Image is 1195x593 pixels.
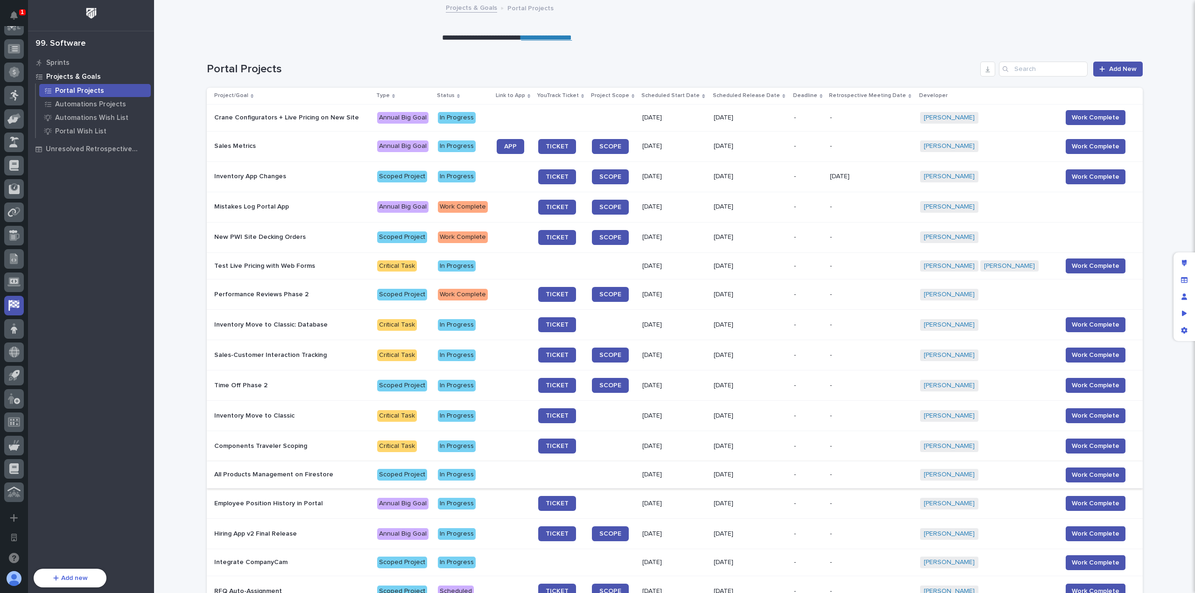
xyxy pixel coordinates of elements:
[214,530,370,538] p: Hiring App v2 Final Release
[214,321,370,329] p: Inventory Move to Classic: Database
[924,173,975,181] a: [PERSON_NAME]
[214,471,370,479] p: All Products Management on Firestore
[642,442,706,450] p: [DATE]
[830,262,913,270] p: -
[377,231,427,243] div: Scoped Project
[377,528,429,540] div: Annual Big Goal
[984,262,1035,270] a: [PERSON_NAME]
[714,114,787,122] p: [DATE]
[714,500,787,508] p: [DATE]
[642,500,706,508] p: [DATE]
[538,496,576,511] a: TICKET
[794,321,822,329] p: -
[214,233,370,241] p: New PWI Site Decking Orders
[377,201,429,213] div: Annual Big Goal
[794,233,822,241] p: -
[592,169,629,184] a: SCOPE
[830,203,913,211] p: -
[538,287,576,302] a: TICKET
[377,469,427,481] div: Scoped Project
[9,52,170,67] p: How can we help?
[830,530,913,538] p: -
[207,310,1143,340] tr: Inventory Move to Classic: DatabaseCritical TaskIn ProgressTICKET[DATE][DATE]--[PERSON_NAME] Work...
[438,201,488,213] div: Work Complete
[592,200,629,215] a: SCOPE
[924,233,975,241] a: [PERSON_NAME]
[538,408,576,423] a: TICKET
[794,262,822,270] p: -
[794,558,822,566] p: -
[642,351,706,359] p: [DATE]
[538,526,576,541] a: TICKET
[592,348,629,363] a: SCOPE
[1066,169,1125,184] button: Work Complete
[28,70,154,84] a: Projects & Goals
[924,471,975,479] a: [PERSON_NAME]
[546,352,569,358] span: TICKET
[924,500,975,508] a: [PERSON_NAME]
[58,199,66,206] div: 🔗
[642,558,706,566] p: [DATE]
[538,230,576,245] a: TICKET
[642,530,706,538] p: [DATE]
[830,233,913,241] p: -
[28,142,154,156] a: Unresolved Retrospective Tasks
[538,317,576,332] a: TICKET
[714,530,787,538] p: [DATE]
[207,131,1143,161] tr: Sales MetricsAnnual Big GoalIn ProgressAPPTICKETSCOPE[DATE][DATE]--[PERSON_NAME] Work Complete
[642,114,706,122] p: [DATE]
[438,380,476,391] div: In Progress
[714,291,787,299] p: [DATE]
[999,62,1088,77] input: Search
[642,203,706,211] p: [DATE]
[207,488,1143,519] tr: Employee Position History in PortalAnnual Big GoalIn ProgressTICKET[DATE][DATE]--[PERSON_NAME] Wo...
[446,2,497,13] a: Projects & Goals
[599,352,621,358] span: SCOPE
[1066,439,1125,453] button: Work Complete
[214,500,370,508] p: Employee Position History in Portal
[214,382,370,390] p: Time Off Phase 2
[377,289,427,300] div: Scoped Project
[214,142,370,150] p: Sales Metrics
[377,140,429,152] div: Annual Big Goal
[830,351,913,359] p: -
[214,114,370,122] p: Crane Configurators + Live Pricing on New Site
[546,412,569,419] span: TICKET
[4,508,24,528] button: Add a new app...
[4,548,24,568] button: Open support chat
[214,262,370,270] p: Test Live Pricing with Web Forms
[438,171,476,182] div: In Progress
[794,471,822,479] p: -
[207,192,1143,222] tr: Mistakes Log Portal AppAnnual Big GoalWork CompleteTICKETSCOPE[DATE][DATE]--[PERSON_NAME]
[438,469,476,481] div: In Progress
[546,321,569,328] span: TICKET
[207,401,1143,431] tr: Inventory Move to ClassicCritical TaskIn ProgressTICKET[DATE][DATE]--[PERSON_NAME] Work Complete
[599,530,621,537] span: SCOPE
[207,63,977,76] h1: Portal Projects
[4,6,24,25] button: Notifications
[793,91,817,101] p: Deadline
[714,412,787,420] p: [DATE]
[1066,496,1125,511] button: Work Complete
[794,412,822,420] p: -
[438,498,476,509] div: In Progress
[546,530,569,537] span: TICKET
[377,498,429,509] div: Annual Big Goal
[32,104,153,113] div: Start new chat
[592,287,629,302] a: SCOPE
[6,194,55,211] a: 📖Help Docs
[504,143,517,150] span: APP
[93,221,113,228] span: Pylon
[1066,348,1125,363] button: Work Complete
[830,412,913,420] p: -
[714,442,787,450] p: [DATE]
[1072,411,1119,420] span: Work Complete
[1072,499,1119,508] span: Work Complete
[55,194,123,211] a: 🔗Onboarding Call
[714,351,787,359] p: [DATE]
[714,382,787,390] p: [DATE]
[438,260,476,272] div: In Progress
[829,91,906,101] p: Retrospective Meeting Date
[438,440,476,452] div: In Progress
[794,382,822,390] p: -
